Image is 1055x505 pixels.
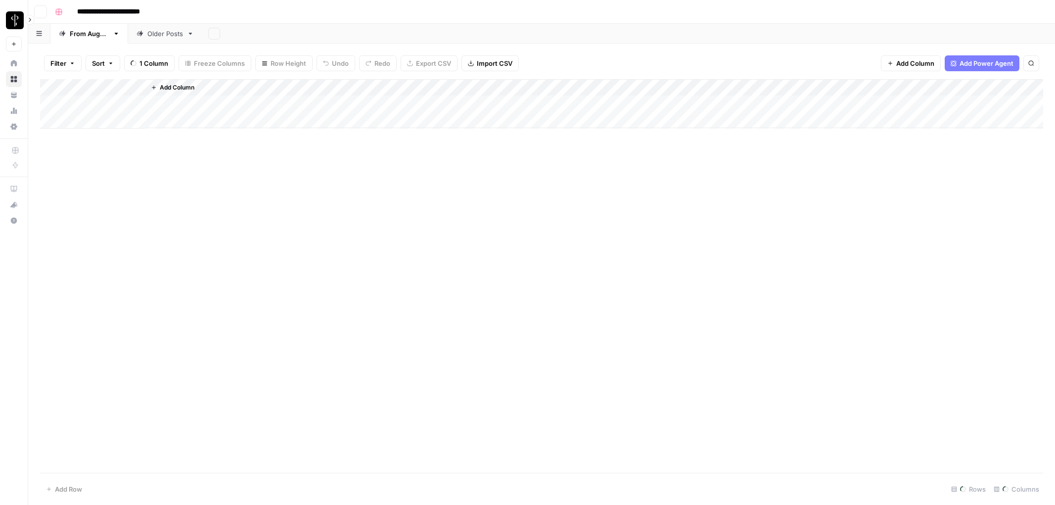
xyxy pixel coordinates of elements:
[70,29,109,39] div: From [DATE]
[6,103,22,119] a: Usage
[44,55,82,71] button: Filter
[990,481,1043,497] div: Columns
[6,197,22,213] button: What's new?
[461,55,519,71] button: Import CSV
[317,55,355,71] button: Undo
[55,484,82,494] span: Add Row
[255,55,313,71] button: Row Height
[947,481,990,497] div: Rows
[6,119,22,135] a: Settings
[416,58,451,68] span: Export CSV
[374,58,390,68] span: Redo
[881,55,941,71] button: Add Column
[160,83,194,92] span: Add Column
[86,55,120,71] button: Sort
[50,24,128,44] a: From [DATE]
[477,58,512,68] span: Import CSV
[401,55,458,71] button: Export CSV
[960,58,1013,68] span: Add Power Agent
[124,55,175,71] button: 1 Column
[332,58,349,68] span: Undo
[6,181,22,197] a: AirOps Academy
[50,58,66,68] span: Filter
[147,81,198,94] button: Add Column
[139,58,168,68] span: 1 Column
[271,58,306,68] span: Row Height
[6,197,21,212] div: What's new?
[6,8,22,33] button: Workspace: LP Production Workloads
[6,87,22,103] a: Your Data
[896,58,934,68] span: Add Column
[128,24,202,44] a: Older Posts
[194,58,245,68] span: Freeze Columns
[40,481,88,497] button: Add Row
[6,71,22,87] a: Browse
[6,11,24,29] img: LP Production Workloads Logo
[945,55,1019,71] button: Add Power Agent
[6,213,22,229] button: Help + Support
[6,55,22,71] a: Home
[147,29,183,39] div: Older Posts
[359,55,397,71] button: Redo
[92,58,105,68] span: Sort
[179,55,251,71] button: Freeze Columns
